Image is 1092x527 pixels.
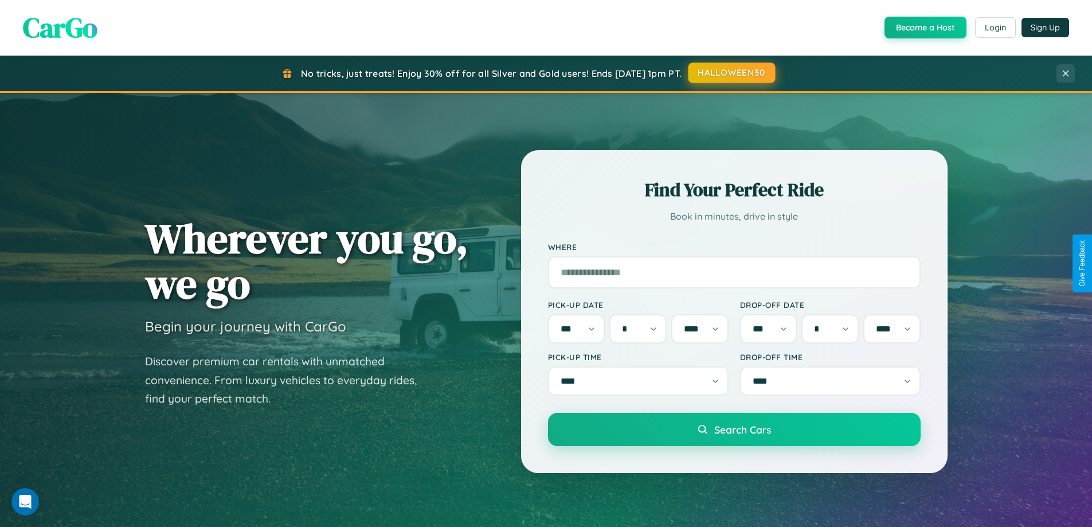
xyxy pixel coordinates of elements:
[548,177,921,202] h2: Find Your Perfect Ride
[1078,240,1086,287] div: Give Feedback
[23,9,97,46] span: CarGo
[301,68,682,79] span: No tricks, just treats! Enjoy 30% off for all Silver and Gold users! Ends [DATE] 1pm PT.
[975,17,1016,38] button: Login
[145,216,468,306] h1: Wherever you go, we go
[548,242,921,252] label: Where
[1021,18,1069,37] button: Sign Up
[548,208,921,225] p: Book in minutes, drive in style
[548,300,729,310] label: Pick-up Date
[884,17,966,38] button: Become a Host
[740,300,921,310] label: Drop-off Date
[740,352,921,362] label: Drop-off Time
[11,488,39,516] iframe: Intercom live chat
[714,423,771,436] span: Search Cars
[548,413,921,446] button: Search Cars
[145,318,346,335] h3: Begin your journey with CarGo
[688,63,776,83] button: HALLOWEEN30
[145,352,432,408] p: Discover premium car rentals with unmatched convenience. From luxury vehicles to everyday rides, ...
[548,352,729,362] label: Pick-up Time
